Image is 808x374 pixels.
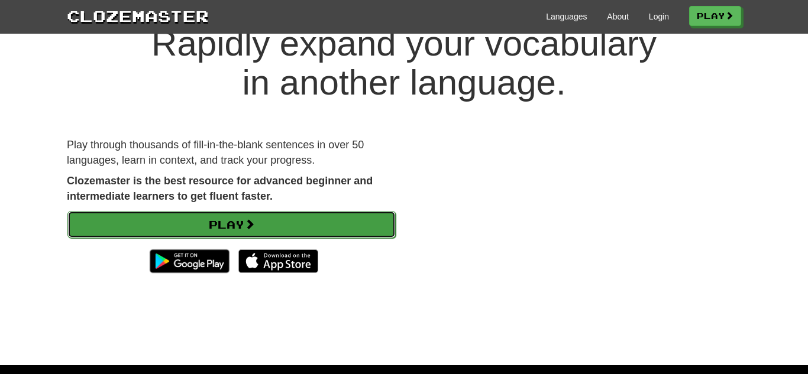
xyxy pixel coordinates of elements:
[546,11,587,22] a: Languages
[67,5,209,27] a: Clozemaster
[607,11,629,22] a: About
[67,175,373,202] strong: Clozemaster is the best resource for advanced beginner and intermediate learners to get fluent fa...
[67,211,396,238] a: Play
[689,6,741,26] a: Play
[67,138,395,168] p: Play through thousands of fill-in-the-blank sentences in over 50 languages, learn in context, and...
[144,243,235,279] img: Get it on Google Play
[649,11,669,22] a: Login
[238,249,318,273] img: Download_on_the_App_Store_Badge_US-UK_135x40-25178aeef6eb6b83b96f5f2d004eda3bffbb37122de64afbaef7...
